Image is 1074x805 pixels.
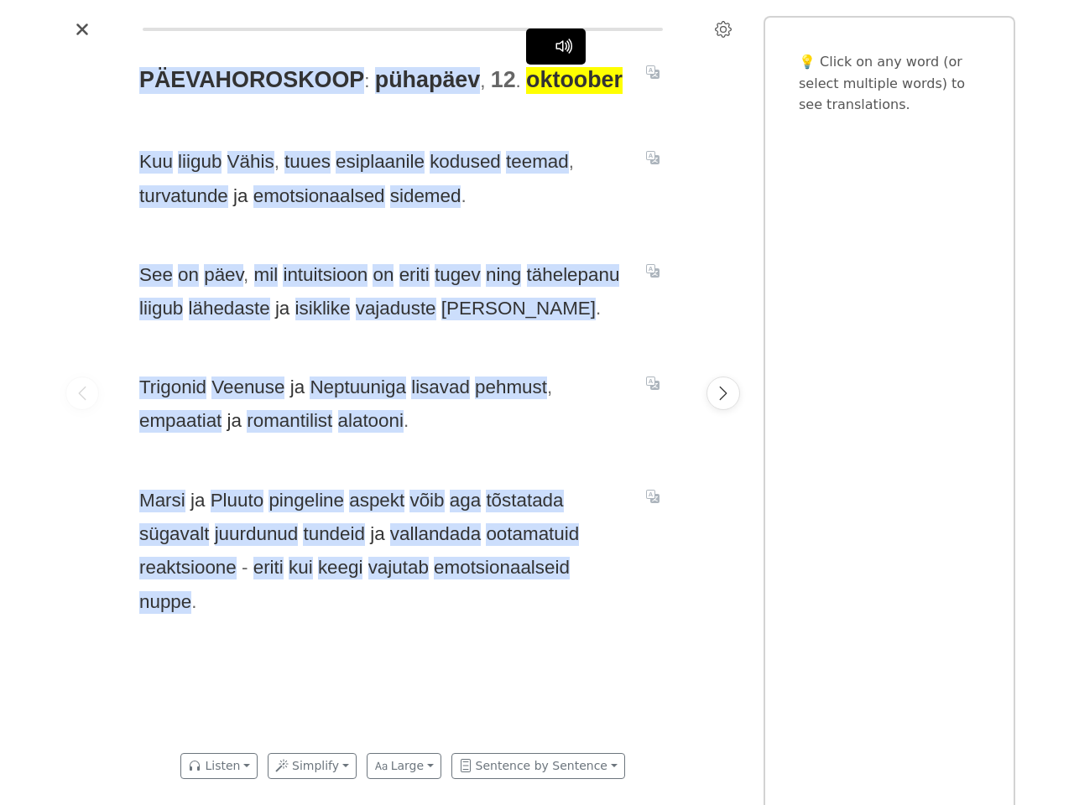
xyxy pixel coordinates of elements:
span: reaktsioone [139,557,237,579]
span: pehmust [475,377,547,399]
span: isiklike [295,298,351,320]
span: romantilist [247,410,332,433]
button: Large [367,753,441,779]
span: sidemed [390,185,461,208]
span: Kuu [139,151,173,174]
span: kodused [430,151,501,174]
button: Translate sentence [639,148,666,168]
span: tõstatada [486,490,563,512]
span: 12 [491,67,516,94]
span: kui [289,557,313,579]
span: lisavad [411,377,470,399]
button: Next page [706,377,740,410]
button: Simplify [268,753,357,779]
button: Translate sentence [639,261,666,281]
span: ning [486,264,521,287]
span: . [191,591,196,612]
span: lähedaste [189,298,270,320]
button: Previous page [65,377,99,410]
span: sügavalt [139,523,209,546]
button: Settings [710,16,737,43]
button: Close [69,16,96,43]
span: vallandada [390,523,481,546]
span: , [274,151,279,172]
button: Listen [180,753,258,779]
span: tuues [284,151,331,174]
p: 💡 Click on any word (or select multiple words) to see translations. [799,51,980,116]
span: ja [227,410,242,433]
span: ja [190,490,205,512]
span: liigub [139,298,183,320]
button: Translate sentence [639,486,666,506]
span: Marsi [139,490,185,512]
span: - [242,557,248,578]
span: eriti [399,264,430,287]
span: pingeline [268,490,344,512]
button: Sentence by Sentence [451,753,625,779]
span: : [364,70,369,91]
span: ootamatuid [486,523,579,546]
span: . [461,185,466,206]
span: on [178,264,199,287]
span: liigub [178,151,222,174]
span: teemad [506,151,569,174]
span: Vähis [227,151,274,174]
span: keegi [318,557,363,579]
span: , [480,70,485,91]
span: intuitsioon [283,264,368,287]
span: tugev [435,264,481,287]
span: Neptuuniga [310,377,406,399]
span: . [596,298,601,319]
span: tähelepanu [527,264,620,287]
span: mil [254,264,279,287]
span: turvatunde [139,185,228,208]
span: [PERSON_NAME] [441,298,596,320]
span: päev [204,264,243,287]
span: juurdunud [215,523,299,546]
span: See [139,264,173,287]
span: ja [233,185,248,208]
span: , [569,151,574,172]
span: aspekt [349,490,404,512]
span: . [516,70,521,91]
span: , [547,377,552,397]
span: empaatiat [139,410,222,433]
span: ja [370,523,384,546]
span: . [404,410,409,431]
span: nuppe [139,591,191,614]
span: Pluuto [211,490,264,512]
span: ja [290,377,305,399]
button: Translate sentence [639,62,666,82]
span: on [373,264,394,287]
span: , [243,264,248,285]
span: võib [409,490,444,512]
span: emotsionaalsed [253,185,385,208]
span: PÄEVAHOROSKOOP [139,67,364,94]
div: Reading progress [143,28,663,31]
span: esiplaanile [336,151,425,174]
button: Translate sentence [639,373,666,393]
span: tundeid [303,523,364,546]
span: vajaduste [356,298,436,320]
span: oktoober [526,67,623,94]
span: Trigonid [139,377,206,399]
span: alatooni [338,410,404,433]
span: vajutab [368,557,429,579]
span: ja [275,298,289,320]
span: eriti [253,557,284,579]
span: aga [450,490,481,512]
span: Veenuse [211,377,284,399]
span: emotsionaalseid [434,557,570,579]
span: pühapäev [375,67,480,94]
